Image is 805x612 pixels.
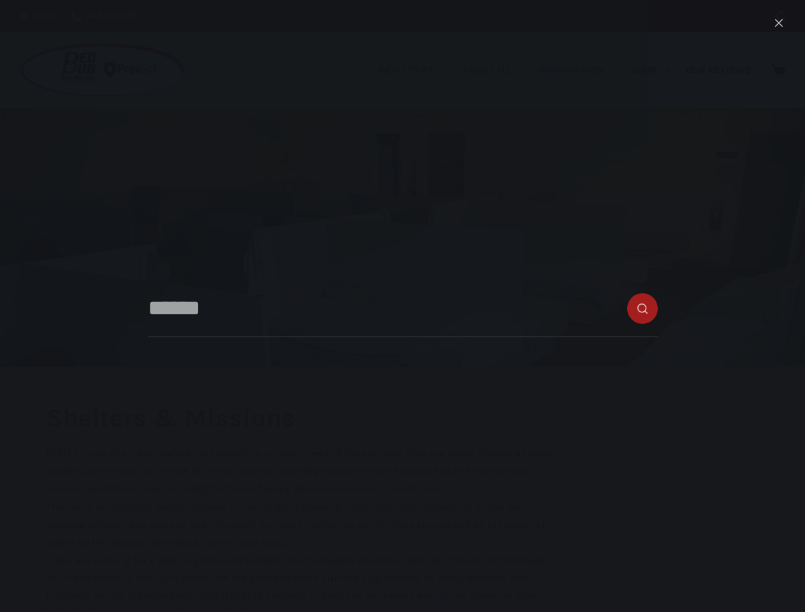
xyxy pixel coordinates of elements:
nav: Primary [370,32,758,108]
a: Information [531,32,624,108]
img: Prevsol/Bed Bug Heat Doctor [19,42,186,99]
button: Search [776,11,786,21]
h1: Shelters & Missions [46,405,564,431]
button: Open LiveChat chat widget [10,5,48,43]
a: Our Reviews [678,32,758,108]
a: Shop [624,32,678,108]
a: About Us [454,32,530,108]
a: Industries [370,32,454,108]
